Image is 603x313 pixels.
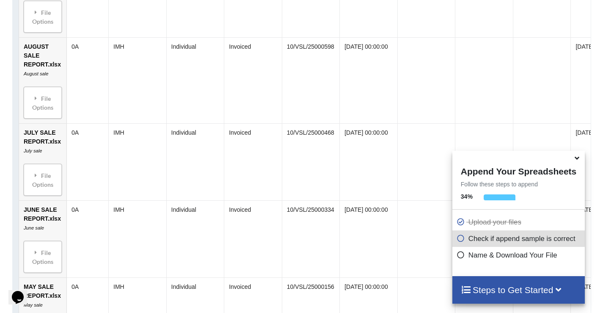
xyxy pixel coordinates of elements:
[26,89,59,116] div: File Options
[23,225,44,230] i: June sale
[8,279,36,305] iframe: chat widget
[281,37,339,123] td: 10/VSL/25000598
[66,200,108,277] td: 0A
[166,200,224,277] td: Individual
[166,37,224,123] td: Individual
[23,302,42,307] i: May sale
[66,123,108,200] td: 0A
[281,123,339,200] td: 10/VSL/25000468
[452,164,585,177] h4: Append Your Spreadsheets
[108,123,166,200] td: IMH
[223,123,281,200] td: Invoiced
[19,37,66,123] td: AUGUST SALE REPORT.xlsx
[108,200,166,277] td: IMH
[23,148,42,153] i: July sale
[457,250,583,260] p: Name & Download Your File
[166,123,224,200] td: Individual
[457,233,583,244] p: Check if append sample is correct
[281,200,339,277] td: 10/VSL/25000334
[452,180,585,188] p: Follow these steps to append
[223,37,281,123] td: Invoiced
[23,71,48,76] i: August sale
[223,200,281,277] td: Invoiced
[26,3,59,30] div: File Options
[339,200,397,277] td: [DATE] 00:00:00
[26,166,59,193] div: File Options
[339,37,397,123] td: [DATE] 00:00:00
[19,200,66,277] td: JUNE SALE REPORT.xlsx
[26,244,59,270] div: File Options
[461,285,576,295] h4: Steps to Get Started
[66,37,108,123] td: 0A
[108,37,166,123] td: IMH
[339,123,397,200] td: [DATE] 00:00:00
[461,193,473,200] b: 34 %
[19,123,66,200] td: JULY SALE REPORT.xlsx
[457,217,583,227] p: Upload your files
